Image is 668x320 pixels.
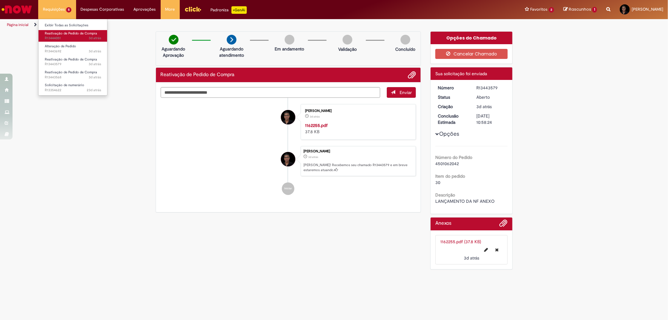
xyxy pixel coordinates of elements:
[89,62,101,66] span: 3d atrás
[216,46,247,58] p: Aguardando atendimento
[89,36,101,40] span: 3d atrás
[435,71,487,76] span: Sua solicitação foi enviada
[227,35,236,45] img: arrow-next.png
[211,6,247,14] div: Padroniza
[476,94,505,100] div: Aberto
[531,6,548,13] span: Favoritos
[440,239,481,244] a: 1162255.pdf (37.8 KB)
[1,3,33,16] img: ServiceNow
[89,62,101,66] time: 25/08/2025 10:58:22
[476,85,505,91] div: R13443579
[87,88,101,92] span: 23d atrás
[161,146,416,176] li: Weldon Santos Barreto
[435,161,459,166] span: 4501062042
[408,71,416,79] button: Adicionar anexos
[435,155,472,160] b: Número do Pedido
[400,90,412,95] span: Enviar
[632,7,663,12] span: [PERSON_NAME]
[303,163,412,172] p: [PERSON_NAME]! Recebemos seu chamado R13443579 e em breve estaremos atuando.
[433,94,472,100] dt: Status
[395,46,415,52] p: Concluído
[231,6,247,14] p: +GenAi
[161,98,416,201] ul: Histórico de tíquete
[43,6,65,13] span: Requisições
[435,180,440,185] span: 30
[305,123,328,128] a: 1162255.pdf
[435,221,451,226] h2: Anexos
[592,7,597,13] span: 1
[39,82,107,93] a: Aberto R13354622 : Solicitação de numerário
[89,75,101,80] time: 25/08/2025 10:57:28
[45,70,97,75] span: Reativação de Pedido de Compra
[89,75,101,80] span: 3d atrás
[285,35,294,45] img: img-circle-grey.png
[161,72,235,78] h2: Reativação de Pedido de Compra Histórico de tíquete
[39,69,107,81] a: Aberto R13443568 : Reativação de Pedido de Compra
[338,46,357,52] p: Validação
[435,192,455,198] b: Descrição
[39,56,107,68] a: Aberto R13443579 : Reativação de Pedido de Compra
[45,31,97,36] span: Reativação de Pedido de Compra
[45,49,101,54] span: R13443692
[476,104,492,109] span: 3d atrás
[431,32,512,44] div: Opções do Chamado
[39,43,107,55] a: Aberto R13443692 : Alteração de Pedido
[5,19,441,31] ul: Trilhas de página
[134,6,156,13] span: Aprovações
[303,150,412,153] div: [PERSON_NAME]
[45,57,97,62] span: Reativação de Pedido de Compra
[81,6,124,13] span: Despesas Corporativas
[66,7,71,13] span: 5
[45,44,76,49] span: Alteração de Pedido
[435,173,465,179] b: Item do pedido
[310,115,320,118] time: 25/08/2025 10:58:18
[45,36,101,41] span: R13444051
[39,30,107,42] a: Aberto R13444051 : Reativação de Pedido de Compra
[305,122,409,135] div: 37.8 KB
[89,49,101,54] span: 3d atrás
[481,245,492,255] button: Editar nome de arquivo 1162255.pdf
[476,104,492,109] time: 25/08/2025 10:58:21
[281,110,295,124] div: Weldon Santos Barreto
[308,155,318,159] span: 3d atrás
[7,22,28,27] a: Página inicial
[433,85,472,91] dt: Número
[89,49,101,54] time: 25/08/2025 11:17:57
[87,88,101,92] time: 05/08/2025 10:48:09
[308,155,318,159] time: 25/08/2025 10:58:21
[184,4,201,14] img: click_logo_yellow_360x200.png
[45,83,84,87] span: Solicitação de numerário
[464,255,479,261] time: 25/08/2025 10:58:18
[45,75,101,80] span: R13443568
[89,36,101,40] time: 25/08/2025 12:23:59
[401,35,410,45] img: img-circle-grey.png
[492,245,503,255] button: Excluir 1162255.pdf
[343,35,352,45] img: img-circle-grey.png
[45,88,101,93] span: R13354622
[500,219,508,230] button: Adicionar anexos
[165,6,175,13] span: More
[433,113,472,125] dt: Conclusão Estimada
[476,113,505,125] div: [DATE] 10:58:24
[158,46,189,58] p: Aguardando Aprovação
[310,115,320,118] span: 3d atrás
[38,19,107,96] ul: Requisições
[569,6,591,12] span: Rascunhos
[435,49,508,59] button: Cancelar Chamado
[387,87,416,98] button: Enviar
[305,109,409,113] div: [PERSON_NAME]
[275,46,304,52] p: Em andamento
[39,22,107,29] a: Exibir Todas as Solicitações
[464,255,479,261] span: 3d atrás
[169,35,179,45] img: check-circle-green.png
[45,62,101,67] span: R13443579
[161,87,381,98] textarea: Digite sua mensagem aqui...
[476,103,505,110] div: 25/08/2025 10:58:21
[563,7,597,13] a: Rascunhos
[549,7,554,13] span: 2
[435,198,495,204] span: LANÇAMENTO DA NF ANEXO
[433,103,472,110] dt: Criação
[281,152,295,166] div: Weldon Santos Barreto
